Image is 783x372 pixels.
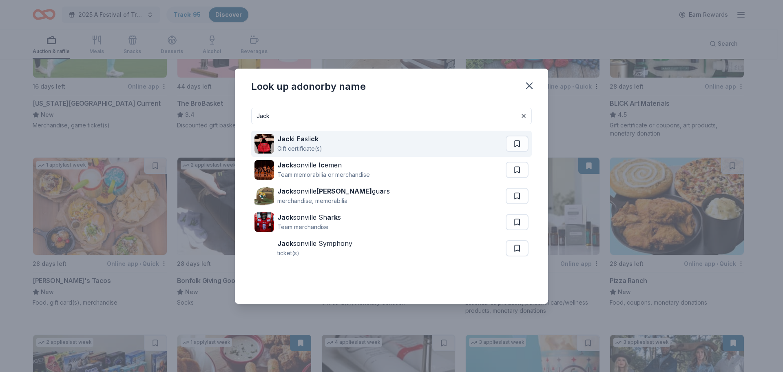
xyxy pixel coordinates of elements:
[254,212,274,232] img: Image for Jacksonville Sharks
[254,186,274,206] img: Image for Jacksonville Jaguars
[277,238,352,248] div: sonville Symphony
[277,212,341,222] div: sonville Sh r s
[254,160,274,180] img: Image for Jacksonville Icemen
[311,135,319,143] strong: ck
[277,222,341,232] div: Team merchandise
[277,248,352,258] div: ticket(s)
[327,213,331,221] strong: a
[277,170,370,180] div: Team memorabilia or merchandise
[316,187,372,195] strong: [PERSON_NAME]
[321,161,325,169] strong: c
[277,161,293,169] strong: Jack
[277,186,390,196] div: sonville gu rs
[277,160,370,170] div: sonville I emen
[277,134,322,144] div: i E sli
[251,108,532,124] input: Search
[334,213,338,221] strong: k
[251,80,366,93] div: Look up a donor by name
[277,135,293,143] strong: Jack
[277,239,293,247] strong: Jack
[277,213,293,221] strong: Jack
[380,187,384,195] strong: a
[254,134,274,154] img: Image for Jacki Easlick
[277,187,293,195] strong: Jack
[301,135,305,143] strong: a
[277,144,322,154] div: Gift certificate(s)
[254,238,274,258] img: Image for Jacksonville Symphony
[277,196,390,206] div: merchandise, memorabilia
